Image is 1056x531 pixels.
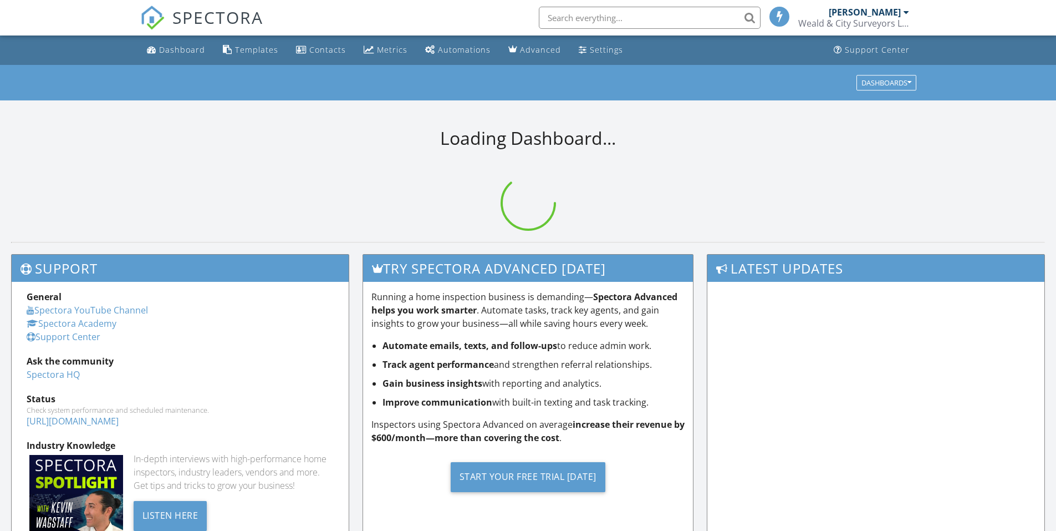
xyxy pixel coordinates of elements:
[829,40,914,60] a: Support Center
[520,44,561,55] div: Advanced
[140,6,165,30] img: The Best Home Inspection Software - Spectora
[27,291,62,303] strong: General
[371,418,685,444] strong: increase their revenue by $600/month—more than covering the cost
[382,358,685,371] li: and strengthen referral relationships.
[142,40,210,60] a: Dashboard
[27,439,334,452] div: Industry Knowledge
[27,368,80,381] a: Spectora HQ
[707,255,1044,282] h3: Latest Updates
[371,291,677,316] strong: Spectora Advanced helps you work smarter
[27,406,334,414] div: Check system performance and scheduled maintenance.
[27,304,148,316] a: Spectora YouTube Channel
[172,6,263,29] span: SPECTORA
[845,44,910,55] div: Support Center
[363,255,693,282] h3: Try spectora advanced [DATE]
[798,18,909,29] div: Weald & City Surveyors Limited
[371,418,685,444] p: Inspectors using Spectora Advanced on average .
[504,40,565,60] a: Advanced
[159,44,205,55] div: Dashboard
[382,396,492,408] strong: Improve communication
[140,15,263,38] a: SPECTORA
[371,453,685,500] a: Start Your Free Trial [DATE]
[292,40,350,60] a: Contacts
[371,290,685,330] p: Running a home inspection business is demanding— . Automate tasks, track key agents, and gain ins...
[382,340,557,352] strong: Automate emails, texts, and follow-ups
[590,44,623,55] div: Settings
[377,44,407,55] div: Metrics
[574,40,628,60] a: Settings
[134,452,334,492] div: In-depth interviews with high-performance home inspectors, industry leaders, vendors and more. Ge...
[829,7,901,18] div: [PERSON_NAME]
[382,377,482,390] strong: Gain business insights
[539,7,761,29] input: Search everything...
[861,79,911,87] div: Dashboards
[27,415,119,427] a: [URL][DOMAIN_NAME]
[12,255,349,282] h3: Support
[382,358,494,371] strong: Track agent performance
[421,40,495,60] a: Automations (Basic)
[134,501,207,531] div: Listen Here
[382,339,685,352] li: to reduce admin work.
[382,396,685,409] li: with built-in texting and task tracking.
[309,44,346,55] div: Contacts
[438,44,491,55] div: Automations
[235,44,278,55] div: Templates
[451,462,605,492] div: Start Your Free Trial [DATE]
[359,40,412,60] a: Metrics
[218,40,283,60] a: Templates
[27,331,100,343] a: Support Center
[27,317,116,330] a: Spectora Academy
[382,377,685,390] li: with reporting and analytics.
[134,509,207,521] a: Listen Here
[856,75,916,90] button: Dashboards
[27,392,334,406] div: Status
[27,355,334,368] div: Ask the community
